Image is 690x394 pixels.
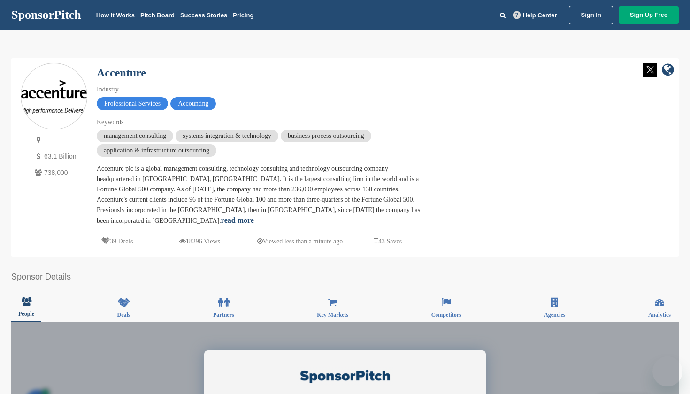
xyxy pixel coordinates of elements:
span: Partners [213,312,234,318]
p: Viewed less than a minute ago [257,235,343,247]
p: 43 Saves [374,235,402,247]
a: Help Center [511,10,559,21]
span: Deals [117,312,130,318]
span: Key Markets [317,312,348,318]
span: Analytics [648,312,671,318]
a: How It Works [96,12,135,19]
a: read more [221,216,254,224]
span: Competitors [431,312,461,318]
span: People [18,311,34,317]
a: Pricing [233,12,253,19]
a: Sign Up Free [619,6,679,24]
img: Twitter white [643,63,657,77]
a: Accenture [97,67,146,79]
p: 63.1 Billion [32,151,87,162]
div: Industry [97,84,425,95]
span: systems integration & technology [176,130,278,142]
iframe: Button to launch messaging window [652,356,682,386]
p: 39 Deals [101,235,133,247]
span: Professional Services [97,97,168,110]
span: application & infrastructure outsourcing [97,144,216,157]
span: business process outsourcing [281,130,371,142]
a: Sign In [569,6,613,24]
div: Accenture plc is a global management consulting, technology consulting and technology outsourcing... [97,164,425,226]
a: Pitch Board [140,12,175,19]
a: Success Stories [180,12,227,19]
a: company link [662,63,674,78]
h2: Sponsor Details [11,271,679,283]
a: SponsorPitch [11,9,81,21]
div: Keywords [97,117,425,128]
span: Accounting [170,97,216,110]
img: Sponsorpitch & Accenture [21,80,87,114]
span: management consulting [97,130,173,142]
p: 18296 Views [179,235,220,247]
span: Agencies [544,312,565,318]
p: 738,000 [32,167,87,179]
